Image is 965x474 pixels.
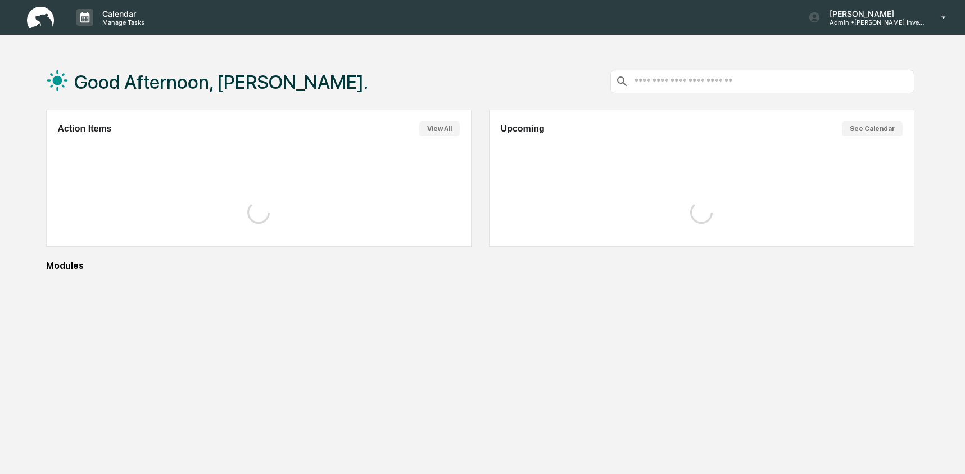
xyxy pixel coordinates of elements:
[93,9,150,19] p: Calendar
[821,19,925,26] p: Admin • [PERSON_NAME] Investment Advisory
[46,260,914,271] div: Modules
[58,124,112,134] h2: Action Items
[842,121,903,136] button: See Calendar
[419,121,460,136] button: View All
[27,7,54,29] img: logo
[501,124,545,134] h2: Upcoming
[821,9,925,19] p: [PERSON_NAME]
[74,71,368,93] h1: Good Afternoon, [PERSON_NAME].
[93,19,150,26] p: Manage Tasks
